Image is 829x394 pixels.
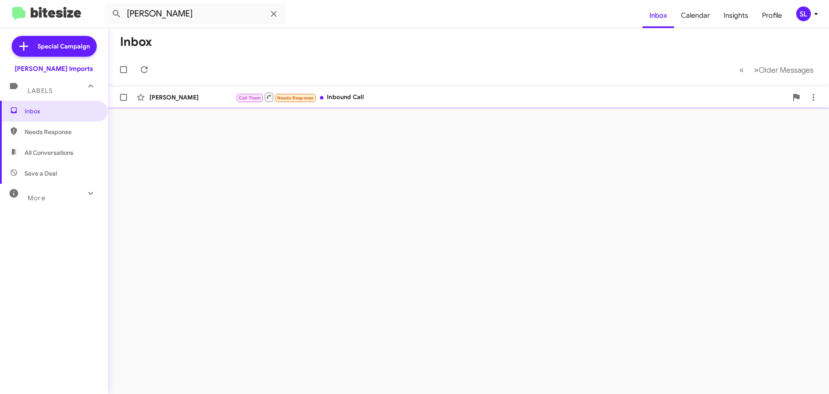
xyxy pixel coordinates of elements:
span: « [739,64,744,75]
a: Inbox [642,3,674,28]
button: Previous [734,61,749,79]
span: All Conversations [25,148,73,157]
a: Calendar [674,3,717,28]
span: Special Campaign [38,42,90,51]
input: Search [104,3,286,24]
a: Special Campaign [12,36,97,57]
h1: Inbox [120,35,152,49]
span: More [28,194,45,202]
span: Call Them [239,95,261,101]
span: Save a Deal [25,169,57,178]
span: Inbox [25,107,98,115]
span: Needs Response [277,95,314,101]
span: Labels [28,87,53,95]
button: Next [749,61,819,79]
span: Needs Response [25,128,98,136]
div: [PERSON_NAME] Imports [15,64,93,73]
span: » [754,64,759,75]
a: Insights [717,3,755,28]
a: Profile [755,3,789,28]
div: [PERSON_NAME] [149,93,236,102]
div: Inbound Call [236,92,788,103]
span: Older Messages [759,65,813,75]
button: SL [789,6,820,21]
nav: Page navigation example [734,61,819,79]
div: SL [796,6,811,21]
